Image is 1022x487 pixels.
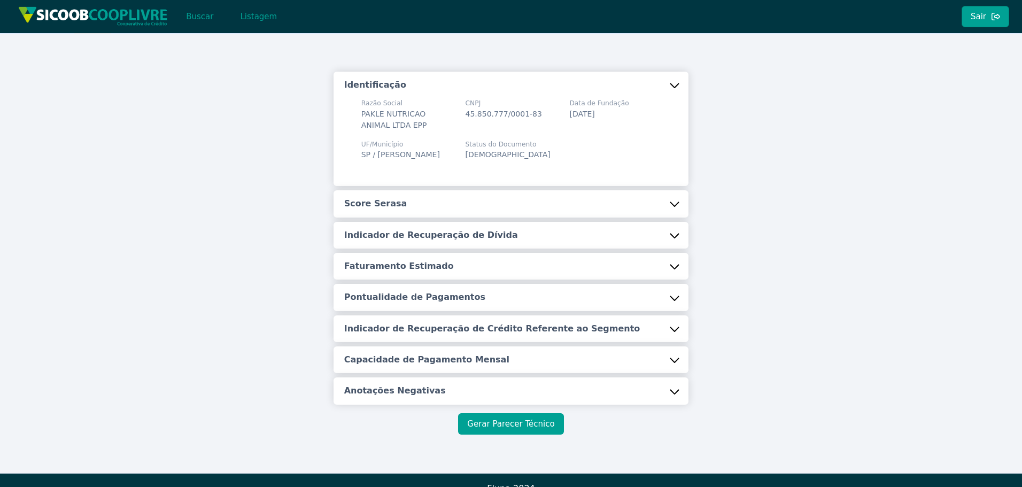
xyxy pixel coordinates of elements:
h5: Pontualidade de Pagamentos [344,291,485,303]
button: Buscar [177,6,222,27]
span: Data de Fundação [569,98,629,108]
span: [DEMOGRAPHIC_DATA] [466,150,551,159]
button: Indicador de Recuperação de Crédito Referente ao Segmento [334,315,689,342]
button: Capacidade de Pagamento Mensal [334,346,689,373]
h5: Score Serasa [344,198,407,210]
button: Score Serasa [334,190,689,217]
span: 45.850.777/0001-83 [466,110,542,118]
span: SP / [PERSON_NAME] [361,150,440,159]
button: Anotações Negativas [334,377,689,404]
h5: Indicador de Recuperação de Dívida [344,229,518,241]
span: Razão Social [361,98,453,108]
h5: Faturamento Estimado [344,260,454,272]
button: Listagem [231,6,286,27]
span: Status do Documento [466,140,551,149]
button: Gerar Parecer Técnico [458,413,563,435]
button: Sair [962,6,1009,27]
button: Identificação [334,72,689,98]
button: Faturamento Estimado [334,253,689,280]
button: Pontualidade de Pagamentos [334,284,689,311]
span: PAKLE NUTRICAO ANIMAL LTDA EPP [361,110,427,129]
h5: Identificação [344,79,406,91]
h5: Capacidade de Pagamento Mensal [344,354,509,366]
span: UF/Município [361,140,440,149]
h5: Anotações Negativas [344,385,446,397]
span: CNPJ [466,98,542,108]
img: img/sicoob_cooplivre.png [18,6,168,26]
button: Indicador de Recuperação de Dívida [334,222,689,249]
h5: Indicador de Recuperação de Crédito Referente ao Segmento [344,323,640,335]
span: [DATE] [569,110,594,118]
